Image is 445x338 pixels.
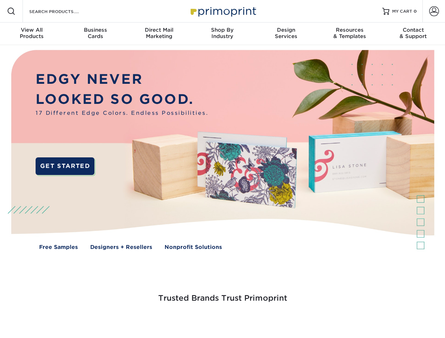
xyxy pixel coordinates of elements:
a: Designers + Resellers [90,243,152,251]
a: Direct MailMarketing [127,23,191,45]
p: LOOKED SO GOOD. [36,89,208,109]
span: MY CART [392,8,412,14]
a: BusinessCards [63,23,127,45]
a: Nonprofit Solutions [165,243,222,251]
div: & Support [382,27,445,39]
div: & Templates [318,27,381,39]
span: Shop By [191,27,254,33]
span: Resources [318,27,381,33]
span: Business [63,27,127,33]
h3: Trusted Brands Trust Primoprint [17,277,429,311]
a: Shop ByIndustry [191,23,254,45]
span: Direct Mail [127,27,191,33]
div: Services [254,27,318,39]
a: Free Samples [39,243,78,251]
p: EDGY NEVER [36,69,208,89]
span: 17 Different Edge Colors. Endless Possibilities. [36,109,208,117]
span: Contact [382,27,445,33]
div: Industry [191,27,254,39]
img: Primoprint [187,4,258,19]
a: DesignServices [254,23,318,45]
div: Cards [63,27,127,39]
span: 0 [414,9,417,14]
input: SEARCH PRODUCTS..... [29,7,97,15]
a: Resources& Templates [318,23,381,45]
a: GET STARTED [36,157,94,175]
div: Marketing [127,27,191,39]
a: Contact& Support [382,23,445,45]
span: Design [254,27,318,33]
